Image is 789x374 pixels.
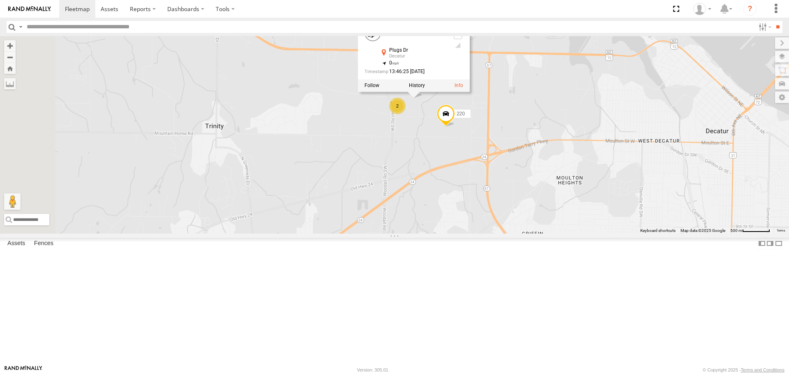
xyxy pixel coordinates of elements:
div: Last Event GSM Signal Strength [453,43,463,49]
img: rand-logo.svg [8,6,51,12]
button: Zoom Home [4,63,16,74]
label: View Asset History [409,83,425,89]
div: EDWARD EDMONDSON [690,3,714,15]
div: Plugs Dr [389,48,447,53]
button: Zoom in [4,40,16,51]
label: Dock Summary Table to the Right [766,238,774,250]
a: Visit our Website [5,366,42,374]
button: Drag Pegman onto the map to open Street View [4,193,21,210]
div: 2 [389,98,406,114]
label: Map Settings [775,92,789,103]
label: Measure [4,78,16,89]
span: Map data ©2025 Google [681,228,725,233]
button: Keyboard shortcuts [640,228,676,234]
button: Map Scale: 500 m per 64 pixels [728,228,773,234]
span: 500 m [730,228,742,233]
div: Date/time of location update [365,69,447,75]
label: Search Filter Options [755,21,773,33]
label: Dock Summary Table to the Left [758,238,766,250]
label: Hide Summary Table [775,238,783,250]
i: ? [743,2,757,16]
label: Fences [30,238,58,250]
div: No battery health information received from this device. [453,34,463,40]
a: Terms and Conditions [741,367,784,372]
span: 0 [389,60,399,66]
a: View Asset Details [454,83,463,89]
div: Decatur [389,54,447,59]
div: © Copyright 2025 - [703,367,784,372]
a: Terms [777,229,785,232]
label: Assets [3,238,29,250]
span: 220 [457,111,465,117]
label: Search Query [17,21,24,33]
label: Realtime tracking of Asset [365,83,379,89]
div: Version: 305.01 [357,367,388,372]
button: Zoom out [4,51,16,63]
